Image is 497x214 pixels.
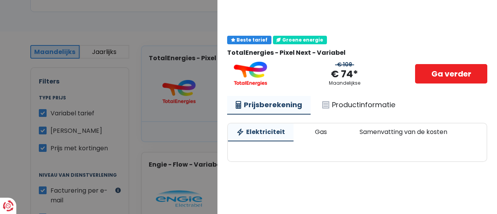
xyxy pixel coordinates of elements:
div: € 109 [335,61,354,68]
div: TotalEnergies - Pixel Next - Variabel [227,49,487,56]
a: Ga verder [415,64,487,84]
a: Samenvatting van de kosten [339,124,456,141]
a: Productinformatie [314,96,404,114]
a: Gas [297,124,335,141]
div: Groene energie [273,36,327,44]
div: Maandelijkse [329,80,360,86]
img: TotalEnergies [227,61,274,86]
a: Elektriciteit [228,124,294,141]
div: € 74* [331,68,358,81]
a: Prijsberekening [227,96,311,115]
div: Beste tarief [227,36,271,44]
